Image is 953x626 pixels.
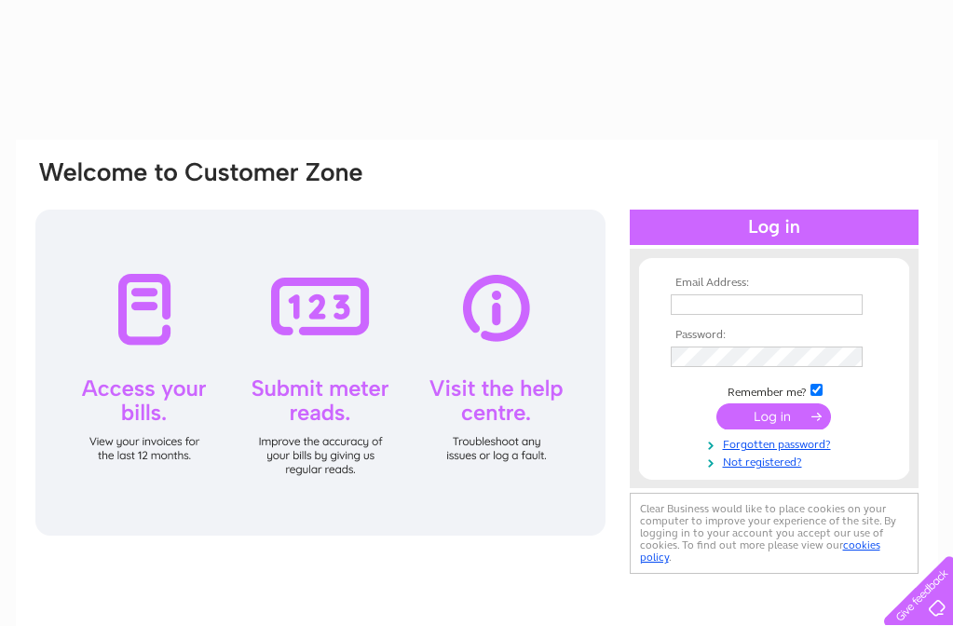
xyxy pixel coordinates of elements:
[666,277,882,290] th: Email Address:
[671,452,882,469] a: Not registered?
[666,329,882,342] th: Password:
[666,381,882,400] td: Remember me?
[630,493,919,574] div: Clear Business would like to place cookies on your computer to improve your experience of the sit...
[671,434,882,452] a: Forgotten password?
[640,538,880,564] a: cookies policy
[716,403,831,429] input: Submit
